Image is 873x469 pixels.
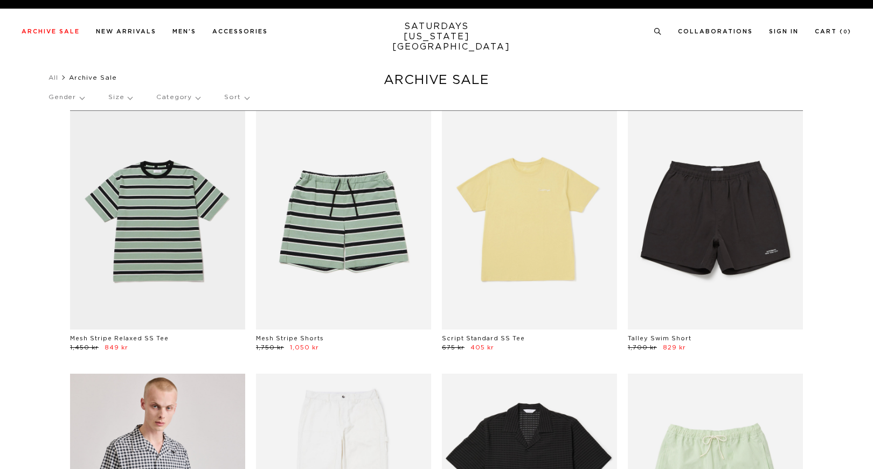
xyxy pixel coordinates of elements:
[678,29,753,34] a: Collaborations
[442,345,465,351] span: 675 kr
[48,85,84,110] p: Gender
[470,345,494,351] span: 405 kr
[172,29,196,34] a: Men's
[256,335,324,341] a: Mesh Stripe Shorts
[392,22,481,52] a: SATURDAYS[US_STATE][GEOGRAPHIC_DATA]
[22,29,80,34] a: Archive Sale
[156,85,200,110] p: Category
[70,335,169,341] a: Mesh Stripe Relaxed SS Tee
[70,345,99,351] span: 1,450 kr
[290,345,319,351] span: 1,050 kr
[224,85,248,110] p: Sort
[108,85,132,110] p: Size
[815,29,851,34] a: Cart (0)
[256,345,284,351] span: 1,750 kr
[769,29,799,34] a: Sign In
[663,345,686,351] span: 829 kr
[843,30,848,34] small: 0
[96,29,156,34] a: New Arrivals
[212,29,268,34] a: Accessories
[628,345,657,351] span: 1,700 kr
[69,74,117,81] span: Archive Sale
[48,74,58,81] a: All
[105,345,128,351] span: 849 kr
[442,335,525,341] a: Script Standard SS Tee
[628,335,691,341] a: Talley Swim Short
